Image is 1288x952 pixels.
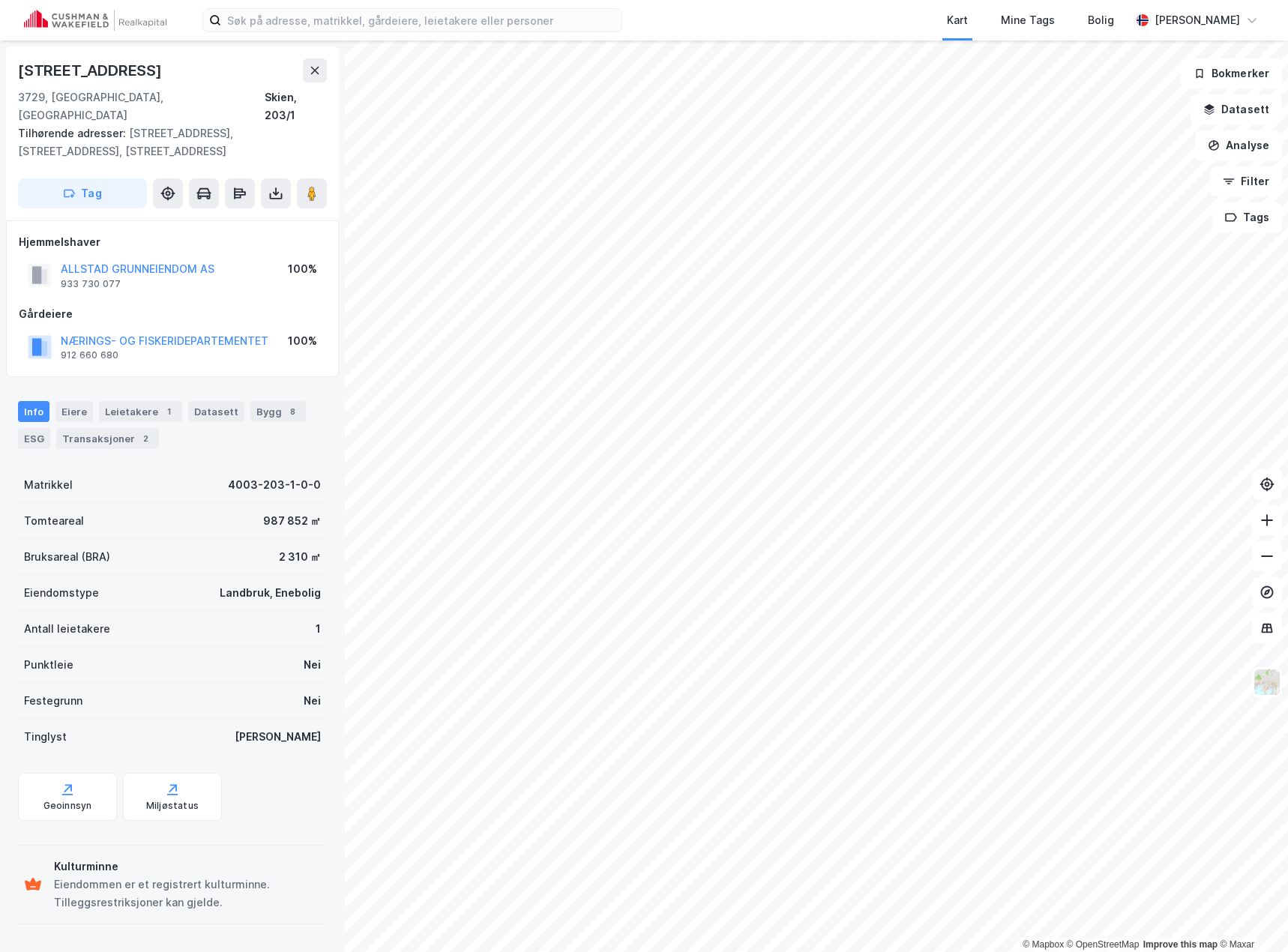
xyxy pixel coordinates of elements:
div: Antall leietakere [24,620,110,638]
div: Skien, 203/1 [265,88,327,124]
a: Improve this map [1143,939,1218,950]
div: [PERSON_NAME] [1155,11,1240,29]
div: Tomteareal [24,512,84,530]
input: Søk på adresse, matrikkel, gårdeiere, leietakere eller personer [221,9,622,31]
div: Kart [947,11,968,29]
button: Analyse [1195,130,1282,160]
div: Punktleie [24,656,73,674]
div: 933 730 077 [61,278,121,290]
img: Z [1253,668,1281,696]
button: Filter [1210,166,1282,196]
button: Tag [18,178,147,208]
div: Gårdeiere [19,305,326,323]
div: Geoinnsyn [43,800,92,812]
div: Festegrunn [24,692,82,710]
div: Kulturminne [54,858,321,876]
a: OpenStreetMap [1067,939,1140,950]
div: Matrikkel [24,476,73,494]
div: Nei [304,656,321,674]
div: 2 [138,431,153,446]
div: Hjemmelshaver [19,233,326,251]
div: 2 310 ㎡ [279,548,321,566]
span: Tilhørende adresser: [18,127,129,139]
div: Eiendomstype [24,584,99,602]
div: 1 [161,404,176,419]
div: [PERSON_NAME] [235,728,321,746]
div: Nei [304,692,321,710]
div: 100% [288,332,317,350]
div: 4003-203-1-0-0 [228,476,321,494]
img: cushman-wakefield-realkapital-logo.202ea83816669bd177139c58696a8fa1.svg [24,10,166,31]
div: Bolig [1088,11,1114,29]
div: 912 660 680 [61,349,118,361]
button: Tags [1212,202,1282,232]
div: 3729, [GEOGRAPHIC_DATA], [GEOGRAPHIC_DATA] [18,88,265,124]
div: Kontrollprogram for chat [1213,880,1288,952]
button: Bokmerker [1181,58,1282,88]
a: Mapbox [1023,939,1064,950]
div: Leietakere [99,401,182,422]
div: Landbruk, Enebolig [220,584,321,602]
div: Tinglyst [24,728,67,746]
div: Datasett [188,401,244,422]
div: Bygg [250,401,306,422]
div: Transaksjoner [56,428,159,449]
div: Info [18,401,49,422]
iframe: Chat Widget [1213,880,1288,952]
div: Bruksareal (BRA) [24,548,110,566]
div: Eiendommen er et registrert kulturminne. Tilleggsrestriksjoner kan gjelde. [54,876,321,912]
div: 100% [288,260,317,278]
div: Eiere [55,401,93,422]
div: 987 852 ㎡ [263,512,321,530]
div: ESG [18,428,50,449]
div: Mine Tags [1001,11,1055,29]
div: [STREET_ADDRESS], [STREET_ADDRESS], [STREET_ADDRESS] [18,124,315,160]
div: 1 [316,620,321,638]
button: Datasett [1191,94,1282,124]
div: [STREET_ADDRESS] [18,58,165,82]
div: 8 [285,404,300,419]
div: Miljøstatus [146,800,199,812]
